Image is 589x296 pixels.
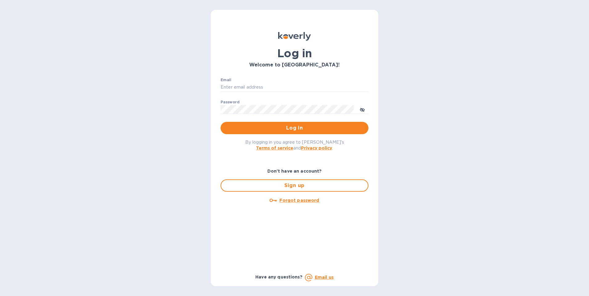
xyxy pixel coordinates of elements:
[301,146,332,150] a: Privacy policy
[221,78,231,82] label: Email
[221,83,368,92] input: Enter email address
[221,179,368,192] button: Sign up
[256,146,293,150] a: Terms of service
[221,122,368,134] button: Log in
[221,100,239,104] label: Password
[245,140,344,150] span: By logging in you agree to [PERSON_NAME]'s and .
[255,274,303,279] b: Have any questions?
[278,32,311,41] img: Koverly
[221,62,368,68] h3: Welcome to [GEOGRAPHIC_DATA]!
[356,103,368,115] button: toggle password visibility
[226,182,363,189] span: Sign up
[221,47,368,60] h1: Log in
[267,169,322,174] b: Don't have an account?
[315,275,334,280] a: Email us
[279,198,319,203] u: Forgot password
[225,124,364,132] span: Log in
